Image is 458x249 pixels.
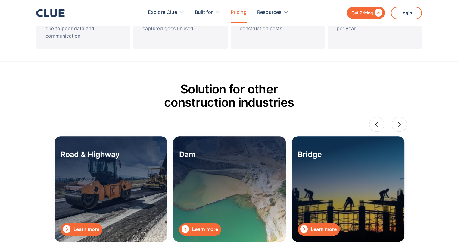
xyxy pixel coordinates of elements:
a: Pricing [231,3,247,22]
div:  [300,225,308,233]
h3: Road & Highway [61,148,120,160]
div: 3 of 11 [289,133,407,245]
p: of construction rework is due to poor data and communication [45,17,106,40]
img: Bridges [292,136,404,242]
div: 1 of 11 [51,133,170,245]
div: 2 of 11 [170,133,289,245]
div: Explore Clue [148,3,177,22]
div:  [373,9,382,17]
a: Learn more [179,223,221,235]
a: Learn more [61,223,102,235]
div: Learn more [73,225,99,233]
a: Get Pricing [347,7,385,19]
div: Built for [195,3,213,22]
div:  [63,225,70,233]
div: Explore Clue [148,3,184,22]
div:  [182,225,189,233]
div: Built for [195,3,220,22]
div: Learn more [311,225,337,233]
a: Login [391,7,422,19]
img: Road & Highway [55,136,167,242]
h2: Solution for other construction industries [146,83,312,109]
a: Dam [179,142,195,163]
div: Learn more [192,225,218,233]
div: Resources [257,3,282,22]
a: Road & Highway [61,142,120,163]
div: previous slide [369,117,384,132]
a: Bridge [298,142,322,163]
div: Get Pricing [351,9,373,17]
h3: Bridge [298,148,322,160]
div: Resources [257,3,289,22]
div: next slide [392,117,407,132]
a: Learn more [298,223,340,235]
img: Dams [173,136,286,242]
h3: Dam [179,148,195,160]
